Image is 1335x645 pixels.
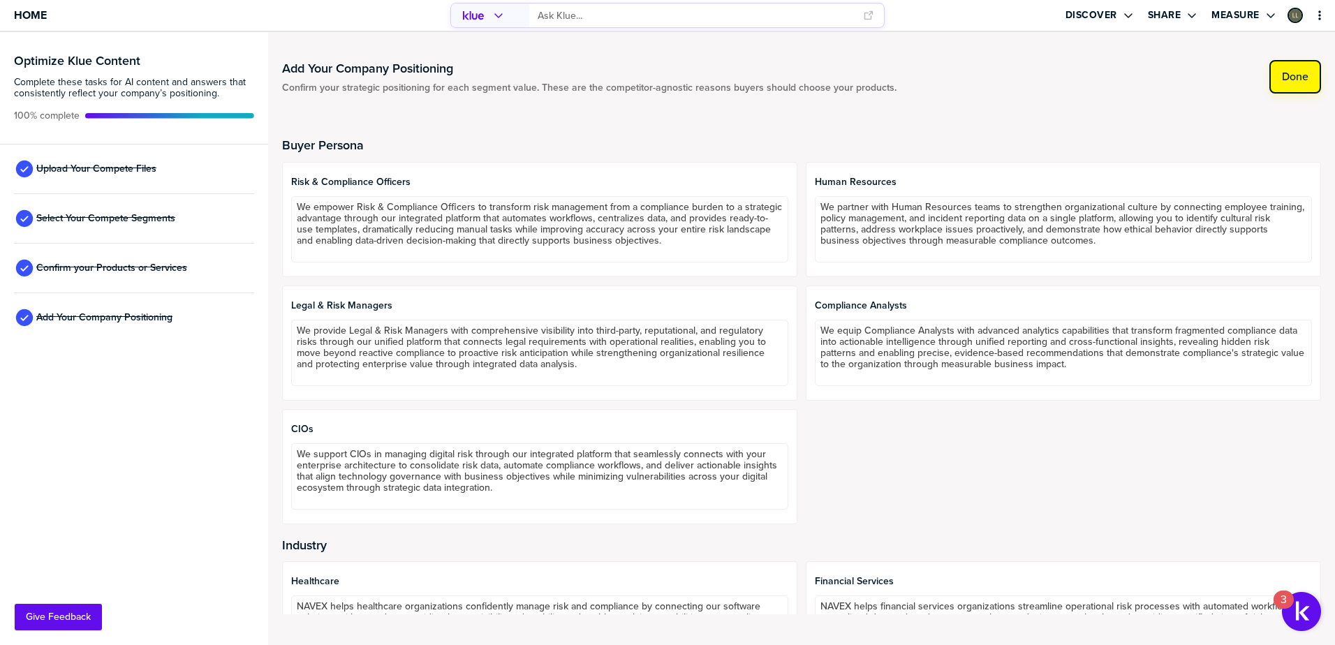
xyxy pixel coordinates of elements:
span: CIOs [291,424,788,435]
span: Active [14,110,80,121]
input: Ask Klue... [538,4,854,27]
h2: Buyer Persona [282,138,1321,152]
span: Legal & Risk Managers [291,300,788,311]
div: 3 [1281,600,1287,618]
span: Upload Your Compete Files [36,163,156,175]
span: Complete these tasks for AI content and answers that consistently reflect your company’s position... [14,77,254,99]
span: Healthcare [291,576,788,587]
a: Edit Profile [1286,6,1304,24]
span: Add Your Company Positioning [36,312,172,323]
h3: Optimize Klue Content [14,54,254,67]
span: Human Resources [815,177,1312,188]
button: Open Resource Center, 3 new notifications [1282,592,1321,631]
div: Lindsay Lawler [1288,8,1303,23]
label: Done [1282,70,1308,84]
textarea: We empower Risk & Compliance Officers to transform risk management from a compliance burden to a ... [291,196,788,262]
label: Measure [1211,9,1260,22]
img: 57d6dcb9b6d4b3943da97fe41573ba18-sml.png [1289,9,1301,22]
span: Confirm your strategic positioning for each segment value. These are the competitor-agnostic reas... [282,82,897,94]
textarea: We support CIOs in managing digital risk through our integrated platform that seamlessly connects... [291,443,788,510]
span: Home [14,9,47,21]
span: Risk & Compliance Officers [291,177,788,188]
h1: Add Your Company Positioning [282,60,897,77]
textarea: We provide Legal & Risk Managers with comprehensive visibility into third-party, reputational, an... [291,320,788,386]
span: Compliance Analysts [815,300,1312,311]
span: Confirm your Products or Services [36,262,187,274]
textarea: We equip Compliance Analysts with advanced analytics capabilities that transform fragmented compl... [815,320,1312,386]
button: Give Feedback [15,604,102,630]
h2: Industry [282,538,1321,552]
label: Share [1148,9,1181,22]
span: Select Your Compete Segments [36,213,175,224]
textarea: We partner with Human Resources teams to strengthen organizational culture by connecting employee... [815,196,1312,262]
span: Financial Services [815,576,1312,587]
label: Discover [1065,9,1117,22]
